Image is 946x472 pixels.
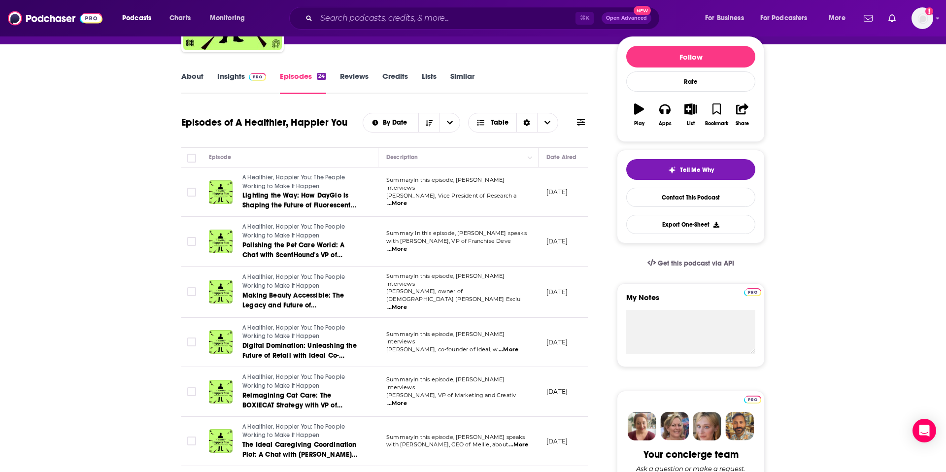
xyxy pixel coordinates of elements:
[242,373,361,390] a: A Healthier, Happier You: The People Working to Make It Happen
[730,97,755,133] button: Share
[705,11,744,25] span: For Business
[658,259,734,268] span: Get this podcast via API
[386,176,505,191] span: SummaryIn this episode, [PERSON_NAME] interviews
[242,341,357,370] span: Digital Domination: Unleashing the Future of Retail with Ideal Co-Founder [PERSON_NAME]
[516,113,537,132] div: Sort Direction
[912,7,933,29] img: User Profile
[242,341,361,361] a: Digital Domination: Unleashing the Future of Retail with Ideal Co-Founder [PERSON_NAME]
[418,113,439,132] button: Sort Direction
[652,97,677,133] button: Apps
[8,9,102,28] img: Podchaser - Follow, Share and Rate Podcasts
[242,391,361,410] a: Reimagining Cat Care: The BOXIECAT Strategy with VP of Marketing and Creative [PERSON_NAME]
[744,396,761,404] img: Podchaser Pro
[242,191,356,219] span: Lighting the Way: How DayGlo is Shaping the Future of Fluorescent Innovation with [PERSON_NAME]
[736,121,749,127] div: Share
[242,240,361,260] a: Polishing the Pet Care World: A Chat with ScentHound's VP of Franchise Development [PERSON_NAME]
[386,434,525,440] span: SummaryIn this episode, [PERSON_NAME] speaks
[422,71,437,94] a: Lists
[925,7,933,15] svg: Add a profile image
[912,7,933,29] span: Logged in as abbymayo
[187,337,196,346] span: Toggle select row
[242,423,361,440] a: A Healthier, Happier You: The People Working to Make It Happen
[634,121,644,127] div: Play
[115,10,164,26] button: open menu
[242,191,361,210] a: Lighting the Way: How DayGlo is Shaping the Future of Fluorescent Innovation with [PERSON_NAME]
[626,215,755,234] button: Export One-Sheet
[680,166,714,174] span: Tell Me Why
[626,46,755,67] button: Follow
[316,10,575,26] input: Search podcasts, credits, & more...
[387,200,407,207] span: ...More
[242,440,357,469] span: The Ideal Caregiving Coordination Plot: A Chat with [PERSON_NAME] CEO [PERSON_NAME]
[163,10,197,26] a: Charts
[643,448,739,461] div: Your concierge team
[386,392,516,399] span: [PERSON_NAME], VP of Marketing and Creativ
[340,71,369,94] a: Reviews
[386,237,511,244] span: with [PERSON_NAME], VP of Franchise Deve
[860,10,877,27] a: Show notifications dropdown
[242,273,345,289] span: A Healthier, Happier You: The People Working to Make It Happen
[912,7,933,29] button: Show profile menu
[822,10,858,26] button: open menu
[829,11,845,25] span: More
[317,73,326,80] div: 24
[508,441,528,449] span: ...More
[242,291,361,310] a: Making Beauty Accessible: The Legacy and Future of [DEMOGRAPHIC_DATA] [PERSON_NAME] with [PERSON_...
[468,113,558,133] button: Choose View
[693,412,721,440] img: Jules Profile
[546,288,568,296] p: [DATE]
[242,324,361,341] a: A Healthier, Happier You: The People Working to Make It Happen
[242,273,361,290] a: A Healthier, Happier You: The People Working to Make It Happen
[387,303,407,311] span: ...More
[660,412,689,440] img: Barbara Profile
[242,173,361,191] a: A Healthier, Happier You: The People Working to Make It Happen
[217,71,266,94] a: InsightsPodchaser Pro
[209,151,231,163] div: Episode
[242,440,361,460] a: The Ideal Caregiving Coordination Plot: A Chat with [PERSON_NAME] CEO [PERSON_NAME]
[499,346,518,354] span: ...More
[626,159,755,180] button: tell me why sparkleTell Me Why
[242,423,345,439] span: A Healthier, Happier You: The People Working to Make It Happen
[754,10,822,26] button: open menu
[382,71,408,94] a: Credits
[299,7,669,30] div: Search podcasts, credits, & more...
[439,113,460,132] button: open menu
[363,119,419,126] button: open menu
[386,376,505,391] span: SummaryIn this episode, [PERSON_NAME] interviews
[659,121,672,127] div: Apps
[242,241,344,279] span: Polishing the Pet Care World: A Chat with ScentHound's VP of Franchise Development [PERSON_NAME]
[725,412,754,440] img: Jon Profile
[491,119,508,126] span: Table
[386,441,508,448] span: with [PERSON_NAME], CEO of Mellie, about
[546,237,568,245] p: [DATE]
[546,188,568,196] p: [DATE]
[678,97,704,133] button: List
[203,10,258,26] button: open menu
[181,116,347,129] h1: Episodes of A Healthier, Happier You
[280,71,326,94] a: Episodes24
[363,113,461,133] h2: Choose List sort
[210,11,245,25] span: Monitoring
[242,373,345,389] span: A Healthier, Happier You: The People Working to Make It Happen
[181,71,203,94] a: About
[187,188,196,197] span: Toggle select row
[450,71,474,94] a: Similar
[744,394,761,404] a: Pro website
[386,192,516,199] span: [PERSON_NAME], Vice President of Research a
[705,121,728,127] div: Bookmark
[634,6,651,15] span: New
[169,11,191,25] span: Charts
[744,288,761,296] img: Podchaser Pro
[546,338,568,346] p: [DATE]
[524,152,536,164] button: Column Actions
[242,223,345,239] span: A Healthier, Happier You: The People Working to Make It Happen
[626,71,755,92] div: Rate
[387,245,407,253] span: ...More
[187,387,196,396] span: Toggle select row
[602,12,651,24] button: Open AdvancedNew
[546,151,576,163] div: Date Aired
[698,10,756,26] button: open menu
[122,11,151,25] span: Podcasts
